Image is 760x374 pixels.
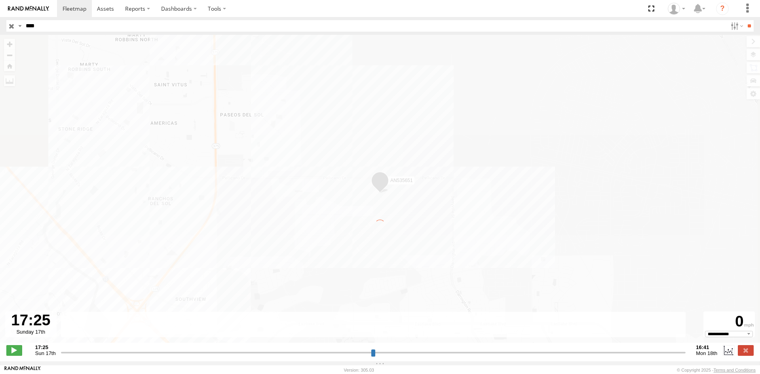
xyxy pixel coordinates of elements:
div: Version: 305.03 [344,368,374,372]
strong: 16:41 [696,344,717,350]
a: Terms and Conditions [714,368,756,372]
img: rand-logo.svg [8,6,49,11]
label: Play/Stop [6,345,22,355]
span: Mon 18th Aug 2025 [696,350,717,356]
label: Close [738,345,754,355]
label: Search Filter Options [728,20,745,32]
label: Search Query [17,20,23,32]
a: Visit our Website [4,366,41,374]
div: Juan Menchaca [665,3,688,15]
span: Sun 17th Aug 2025 [35,350,56,356]
i: ? [716,2,729,15]
div: © Copyright 2025 - [677,368,756,372]
strong: 17:25 [35,344,56,350]
div: 0 [705,313,754,331]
